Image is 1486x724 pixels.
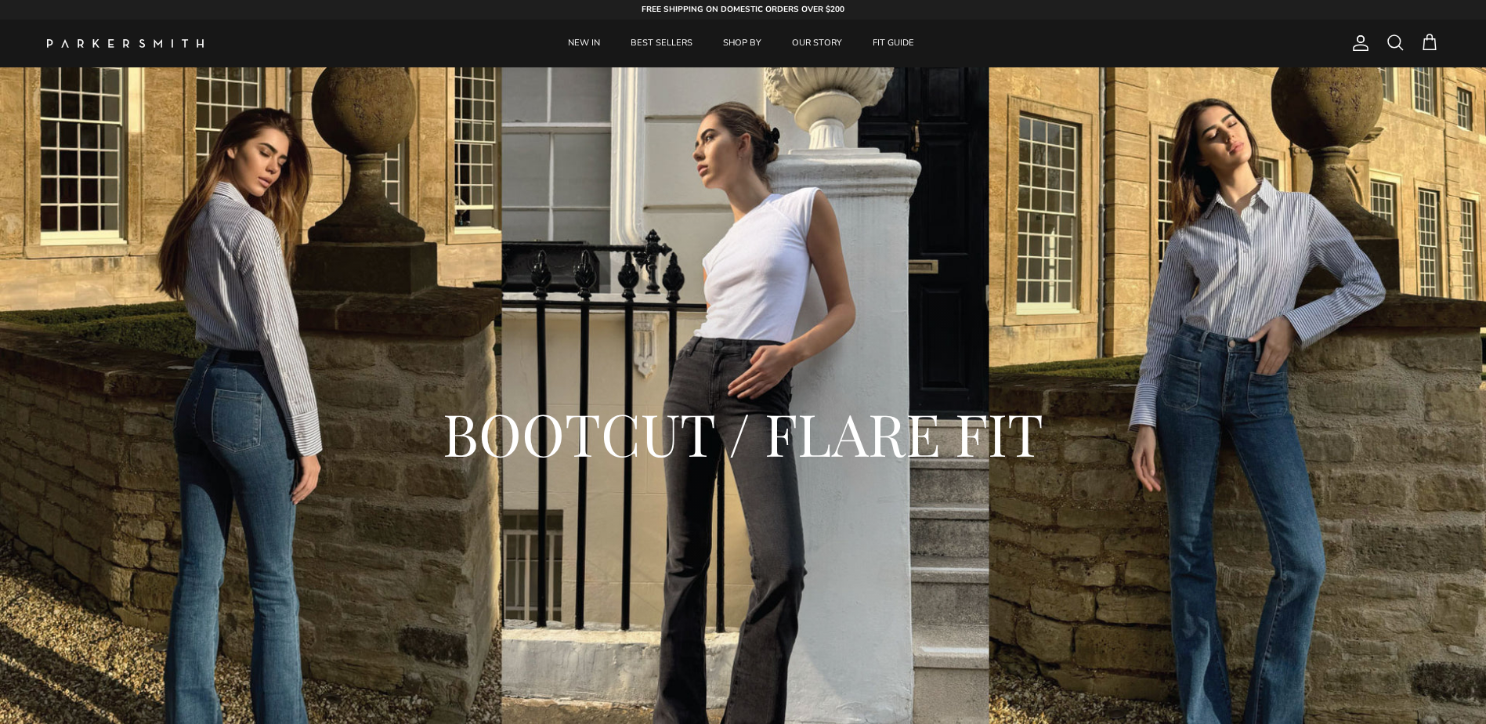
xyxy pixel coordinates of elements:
h2: BOOTCUT / FLARE FIT [86,396,1400,471]
div: Primary [233,20,1249,67]
img: Parker Smith [47,39,204,48]
a: FIT GUIDE [859,20,928,67]
a: OUR STORY [778,20,856,67]
a: Account [1345,34,1370,52]
a: NEW IN [554,20,614,67]
strong: FREE SHIPPING ON DOMESTIC ORDERS OVER $200 [642,4,844,15]
a: BEST SELLERS [616,20,707,67]
a: SHOP BY [709,20,776,67]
